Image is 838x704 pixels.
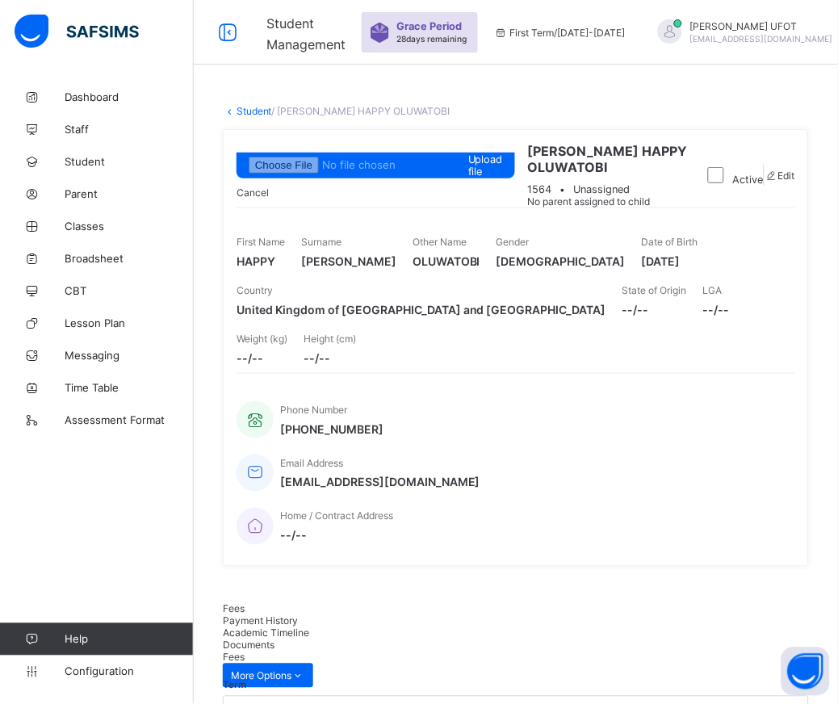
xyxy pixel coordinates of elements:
span: Documents [223,639,274,652]
span: Unassigned [574,183,631,195]
span: Upload file [468,153,503,178]
span: Student [65,155,194,168]
span: Term [223,680,246,691]
span: Fees [223,652,245,664]
span: Classes [65,220,194,233]
span: Grace Period [396,20,462,32]
span: [PERSON_NAME] HAPPY OLUWATOBI [528,143,690,175]
a: Student [237,105,272,117]
span: HAPPY [237,254,285,268]
img: safsims [15,15,139,48]
button: Open asap [781,647,830,696]
span: Weight (kg) [237,333,287,345]
span: Help [65,633,193,646]
span: --/-- [622,303,687,316]
span: Height (cm) [304,333,356,345]
span: [PERSON_NAME] [301,254,396,268]
span: Cancel [237,186,269,199]
span: OLUWATOBI [413,254,480,268]
span: State of Origin [622,284,687,296]
span: 1564 [528,183,552,195]
span: Edit [778,170,795,182]
span: Gender [497,236,530,248]
span: Lesson Plan [65,316,194,329]
span: Broadsheet [65,252,194,265]
span: Staff [65,123,194,136]
span: [PHONE_NUMBER] [280,422,383,436]
span: Phone Number [280,404,347,416]
span: United Kingdom of [GEOGRAPHIC_DATA] and [GEOGRAPHIC_DATA] [237,303,606,316]
span: Parent [65,187,194,200]
span: --/-- [703,303,730,316]
span: Surname [301,236,341,248]
img: sticker-purple.71386a28dfed39d6af7621340158ba97.svg [370,23,390,43]
span: [EMAIL_ADDRESS][DOMAIN_NAME] [690,34,833,44]
span: --/-- [237,351,287,365]
span: --/-- [304,351,356,365]
span: Fees [223,603,245,615]
span: --/-- [280,529,393,543]
span: Time Table [65,381,194,394]
span: / [PERSON_NAME] HAPPY OLUWATOBI [272,105,450,117]
span: First Name [237,236,285,248]
span: Home / Contract Address [280,510,393,522]
span: CBT [65,284,194,297]
span: Payment History [223,615,298,627]
span: [PERSON_NAME] UFOT [690,20,833,32]
span: Date of Birth [642,236,698,248]
span: [DATE] [642,254,698,268]
div: • [528,183,690,195]
span: No parent assigned to child [528,195,651,207]
span: [DEMOGRAPHIC_DATA] [497,254,626,268]
span: Other Name [413,236,467,248]
span: Configuration [65,665,193,678]
span: Active [733,174,764,186]
span: Dashboard [65,90,194,103]
span: Email Address [280,457,343,469]
span: Messaging [65,349,194,362]
span: Assessment Format [65,413,194,426]
span: session/term information [494,27,626,39]
span: Student Management [266,15,346,52]
span: 28 days remaining [396,34,467,44]
span: More Options [231,670,305,682]
span: Academic Timeline [223,627,309,639]
span: Country [237,284,273,296]
span: LGA [703,284,723,296]
span: [EMAIL_ADDRESS][DOMAIN_NAME] [280,476,480,489]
